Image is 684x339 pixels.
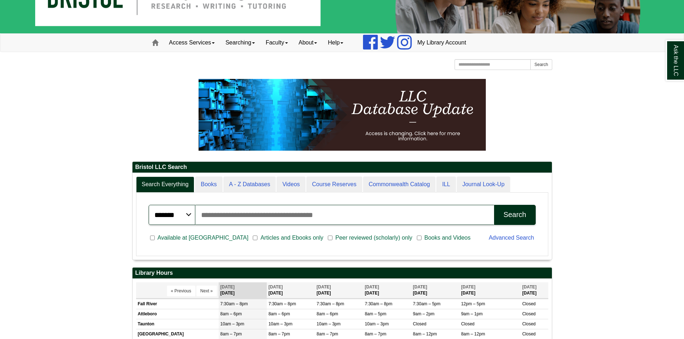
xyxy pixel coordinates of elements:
[317,284,331,289] span: [DATE]
[155,234,251,242] span: Available at [GEOGRAPHIC_DATA]
[150,235,155,241] input: Available at [GEOGRAPHIC_DATA]
[293,34,323,52] a: About
[459,282,520,298] th: [DATE]
[136,299,219,309] td: Fall River
[257,234,326,242] span: Articles and Ebooks only
[417,235,422,241] input: Books and Videos
[317,301,344,306] span: 7:30am – 8pm
[363,282,411,298] th: [DATE]
[365,301,392,306] span: 7:30am – 8pm
[269,311,290,316] span: 8am – 6pm
[164,34,220,52] a: Access Services
[220,34,260,52] a: Searching
[196,286,217,296] button: Next »
[413,301,441,306] span: 7:30am – 5pm
[317,321,341,326] span: 10am – 3pm
[220,284,235,289] span: [DATE]
[195,176,222,193] a: Books
[522,284,536,289] span: [DATE]
[220,311,242,316] span: 8am – 6pm
[461,301,485,306] span: 12pm – 5pm
[412,34,471,52] a: My Library Account
[365,331,386,336] span: 8am – 7pm
[413,331,437,336] span: 8am – 12pm
[422,234,474,242] span: Books and Videos
[411,282,459,298] th: [DATE]
[317,331,338,336] span: 8am – 7pm
[332,234,415,242] span: Peer reviewed (scholarly) only
[503,211,526,219] div: Search
[136,176,195,193] a: Search Everything
[461,321,474,326] span: Closed
[530,59,552,70] button: Search
[220,321,245,326] span: 10am – 3pm
[276,176,306,193] a: Videos
[269,301,296,306] span: 7:30am – 8pm
[461,331,485,336] span: 8am – 12pm
[132,268,552,279] h2: Library Hours
[136,319,219,329] td: Taunton
[260,34,293,52] a: Faculty
[365,311,386,316] span: 8am – 5pm
[522,331,535,336] span: Closed
[220,331,242,336] span: 8am – 7pm
[317,311,338,316] span: 8am – 6pm
[457,176,510,193] a: Journal Look-Up
[223,176,276,193] a: A - Z Databases
[522,321,535,326] span: Closed
[522,311,535,316] span: Closed
[220,301,248,306] span: 7:30am – 8pm
[522,301,535,306] span: Closed
[136,309,219,319] td: Attleboro
[520,282,548,298] th: [DATE]
[269,321,293,326] span: 10am – 3pm
[494,205,535,225] button: Search
[167,286,195,296] button: « Previous
[219,282,267,298] th: [DATE]
[365,321,389,326] span: 10am – 3pm
[269,331,290,336] span: 8am – 7pm
[365,284,379,289] span: [DATE]
[322,34,349,52] a: Help
[328,235,332,241] input: Peer reviewed (scholarly) only
[132,162,552,173] h2: Bristol LLC Search
[461,311,483,316] span: 9am – 1pm
[413,311,434,316] span: 9am – 2pm
[199,79,486,151] img: HTML tutorial
[413,284,427,289] span: [DATE]
[413,321,426,326] span: Closed
[267,282,315,298] th: [DATE]
[315,282,363,298] th: [DATE]
[253,235,257,241] input: Articles and Ebooks only
[436,176,456,193] a: ILL
[363,176,436,193] a: Commonwealth Catalog
[269,284,283,289] span: [DATE]
[461,284,475,289] span: [DATE]
[489,235,534,241] a: Advanced Search
[306,176,362,193] a: Course Reserves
